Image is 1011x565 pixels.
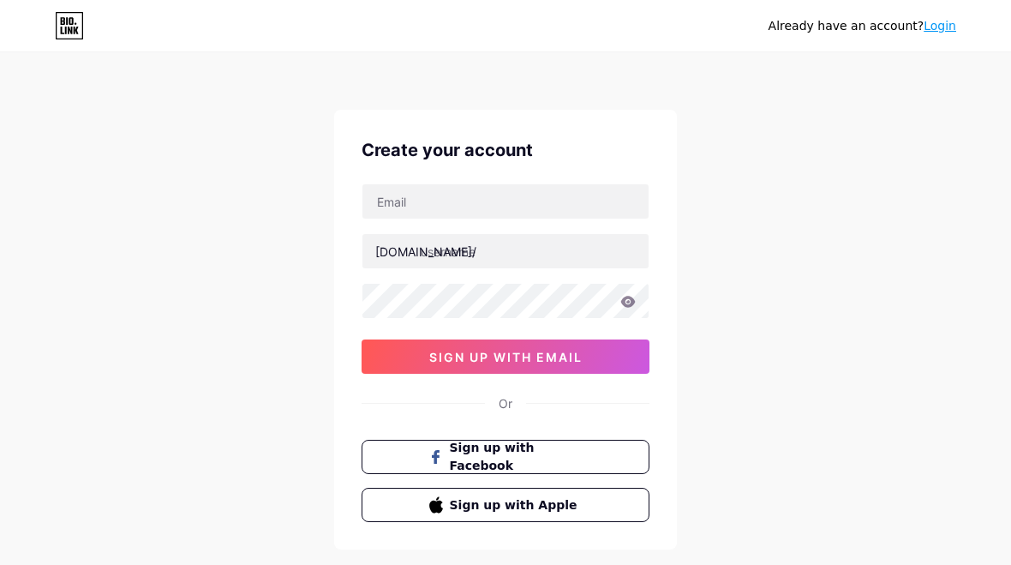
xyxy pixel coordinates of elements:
[450,496,583,514] span: Sign up with Apple
[429,350,583,364] span: sign up with email
[362,440,649,474] button: Sign up with Facebook
[362,184,649,219] input: Email
[362,340,649,374] button: sign up with email
[362,488,649,522] button: Sign up with Apple
[499,394,512,412] div: Or
[924,19,956,33] a: Login
[769,17,956,35] div: Already have an account?
[375,243,476,261] div: [DOMAIN_NAME]/
[362,234,649,268] input: username
[450,439,583,475] span: Sign up with Facebook
[362,137,649,163] div: Create your account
